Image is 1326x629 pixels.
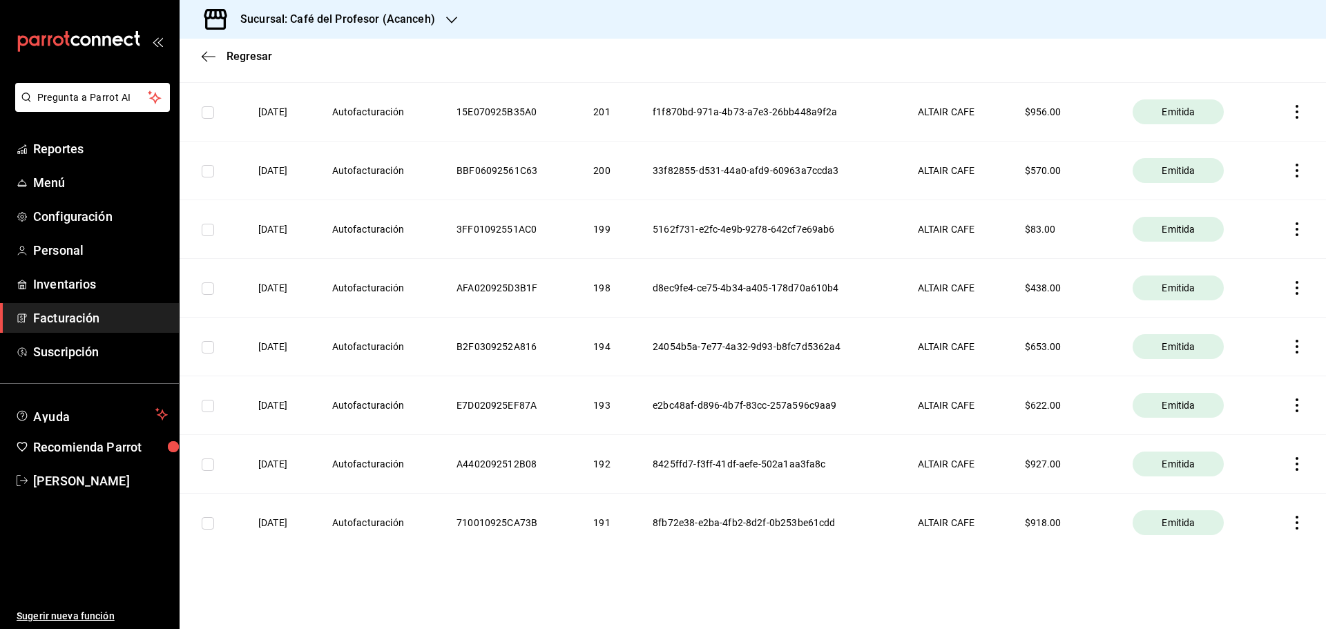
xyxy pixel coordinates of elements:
[1008,376,1117,434] th: $ 622.00
[636,317,901,376] th: 24054b5a-7e77-4a32-9d93-b8fc7d5362a4
[15,83,170,112] button: Pregunta a Parrot AI
[577,258,636,317] th: 198
[901,258,1008,317] th: ALTAIR CAFE
[33,438,168,456] span: Recomienda Parrot
[316,141,441,200] th: Autofacturación
[636,434,901,493] th: 8425ffd7-f3ff-41df-aefe-502a1aa3fa8c
[242,258,316,317] th: [DATE]
[242,376,316,434] th: [DATE]
[440,493,577,552] th: 710010925CA73B
[1156,105,1200,119] span: Emitida
[440,434,577,493] th: A4402092512B08
[1156,222,1200,236] span: Emitida
[17,609,168,623] span: Sugerir nueva función
[242,434,316,493] th: [DATE]
[577,141,636,200] th: 200
[440,317,577,376] th: B2F0309252A816
[227,50,272,63] span: Regresar
[152,36,163,47] button: open_drawer_menu
[10,100,170,115] a: Pregunta a Parrot AI
[440,141,577,200] th: BBF06092561C63
[33,472,168,490] span: [PERSON_NAME]
[1008,200,1117,258] th: $ 83.00
[33,173,168,192] span: Menú
[33,342,168,361] span: Suscripción
[577,317,636,376] th: 194
[316,376,441,434] th: Autofacturación
[229,11,435,28] h3: Sucursal: Café del Profesor (Acanceh)
[901,493,1008,552] th: ALTAIR CAFE
[901,82,1008,141] th: ALTAIR CAFE
[1156,457,1200,471] span: Emitida
[202,50,272,63] button: Regresar
[440,200,577,258] th: 3FF01092551AC0
[37,90,148,105] span: Pregunta a Parrot AI
[1156,164,1200,177] span: Emitida
[577,493,636,552] th: 191
[901,376,1008,434] th: ALTAIR CAFE
[316,258,441,317] th: Autofacturación
[316,317,441,376] th: Autofacturación
[1008,317,1117,376] th: $ 653.00
[242,200,316,258] th: [DATE]
[242,82,316,141] th: [DATE]
[316,493,441,552] th: Autofacturación
[577,434,636,493] th: 192
[636,258,901,317] th: d8ec9fe4-ce75-4b34-a405-178d70a610b4
[316,200,441,258] th: Autofacturación
[33,241,168,260] span: Personal
[33,309,168,327] span: Facturación
[1008,82,1117,141] th: $ 956.00
[316,434,441,493] th: Autofacturación
[636,200,901,258] th: 5162f731-e2fc-4e9b-9278-642cf7e69ab6
[440,376,577,434] th: E7D020925EF87A
[33,139,168,158] span: Reportes
[242,317,316,376] th: [DATE]
[242,141,316,200] th: [DATE]
[577,376,636,434] th: 193
[901,141,1008,200] th: ALTAIR CAFE
[577,82,636,141] th: 201
[1156,281,1200,295] span: Emitida
[901,434,1008,493] th: ALTAIR CAFE
[1008,258,1117,317] th: $ 438.00
[1008,493,1117,552] th: $ 918.00
[1008,434,1117,493] th: $ 927.00
[636,493,901,552] th: 8fb72e38-e2ba-4fb2-8d2f-0b253be61cdd
[1008,141,1117,200] th: $ 570.00
[1156,340,1200,354] span: Emitida
[440,82,577,141] th: 15E070925B35A0
[901,200,1008,258] th: ALTAIR CAFE
[33,207,168,226] span: Configuración
[242,493,316,552] th: [DATE]
[636,376,901,434] th: e2bc48af-d896-4b7f-83cc-257a596c9aa9
[1156,516,1200,530] span: Emitida
[1156,398,1200,412] span: Emitida
[440,258,577,317] th: AFA020925D3B1F
[33,275,168,293] span: Inventarios
[316,82,441,141] th: Autofacturación
[901,317,1008,376] th: ALTAIR CAFE
[636,82,901,141] th: f1f870bd-971a-4b73-a7e3-26bb448a9f2a
[577,200,636,258] th: 199
[33,406,150,423] span: Ayuda
[636,141,901,200] th: 33f82855-d531-44a0-afd9-60963a7ccda3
